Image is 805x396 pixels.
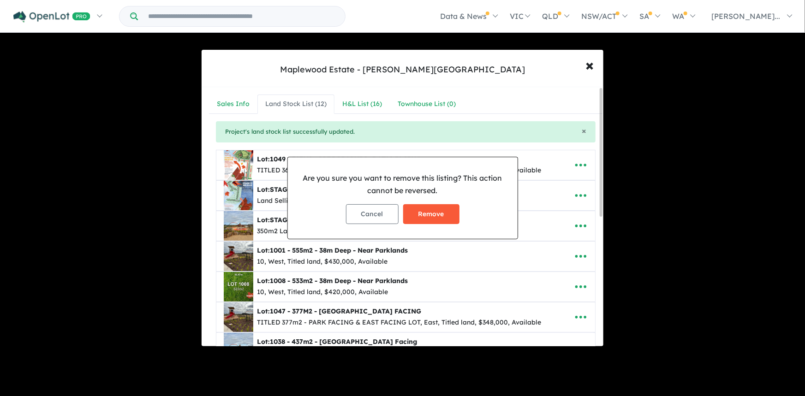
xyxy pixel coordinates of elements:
[295,172,510,197] p: Are you sure you want to remove this listing? This action cannot be reversed.
[13,11,90,23] img: Openlot PRO Logo White
[346,204,399,224] button: Cancel
[140,6,343,26] input: Try estate name, suburb, builder or developer
[711,12,781,21] span: [PERSON_NAME]...
[403,204,459,224] button: Remove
